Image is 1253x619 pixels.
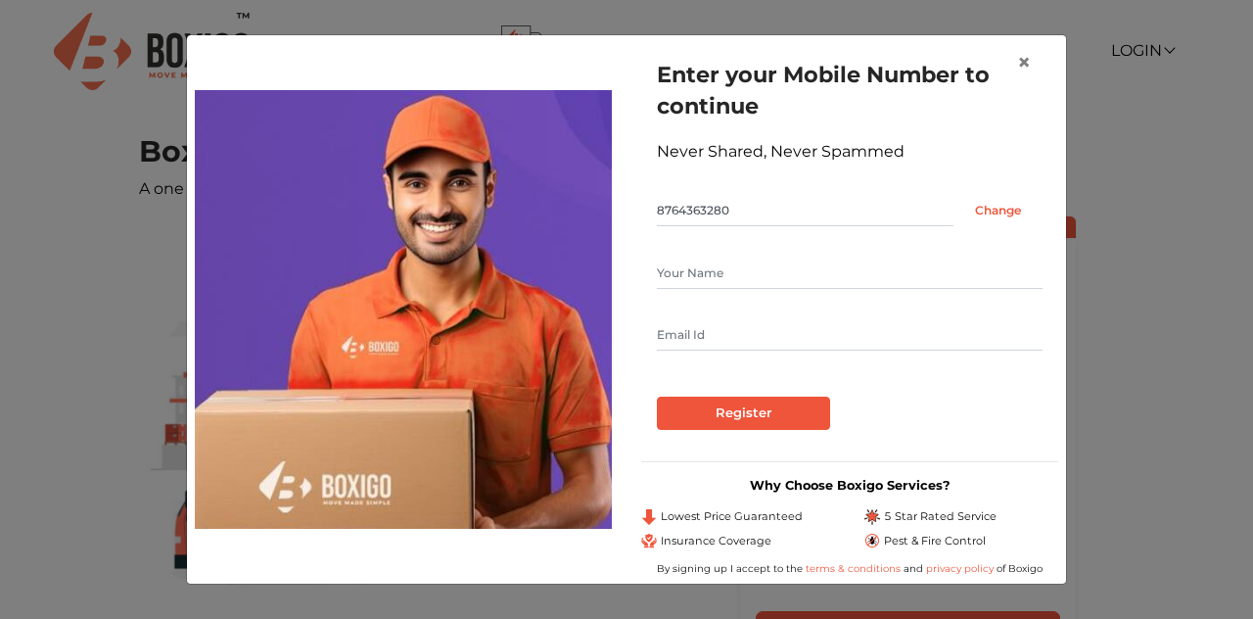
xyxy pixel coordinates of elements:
[884,533,986,549] span: Pest & Fire Control
[657,319,1043,351] input: Email Id
[661,508,803,525] span: Lowest Price Guaranteed
[657,397,830,430] input: Register
[806,562,904,575] a: terms & conditions
[641,561,1058,576] div: By signing up I accept to the and of Boxigo
[1001,35,1046,90] button: Close
[1017,48,1031,76] span: ×
[641,478,1058,493] h3: Why Choose Boxigo Services?
[195,90,612,529] img: storage-img
[953,195,1043,226] input: Change
[884,508,997,525] span: 5 Star Rated Service
[661,533,771,549] span: Insurance Coverage
[657,195,953,226] input: Mobile No
[657,140,1043,164] div: Never Shared, Never Spammed
[657,59,1043,121] h1: Enter your Mobile Number to continue
[657,258,1043,289] input: Your Name
[923,562,997,575] a: privacy policy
